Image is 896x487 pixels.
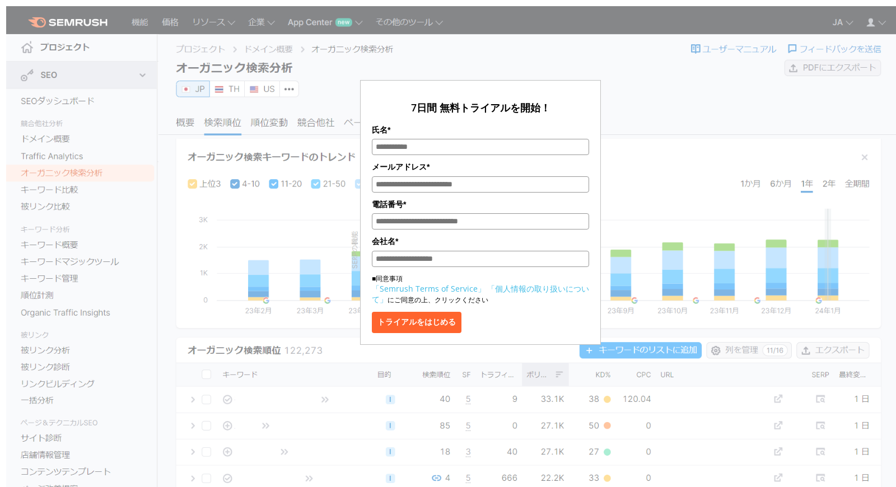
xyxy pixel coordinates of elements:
a: 「Semrush Terms of Service」 [372,283,486,294]
span: 7日間 無料トライアルを開始！ [411,101,550,114]
p: ■同意事項 にご同意の上、クリックください [372,274,589,305]
label: 電話番号* [372,198,589,210]
button: トライアルをはじめる [372,312,461,333]
a: 「個人情報の取り扱いについて」 [372,283,589,305]
label: メールアドレス* [372,161,589,173]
